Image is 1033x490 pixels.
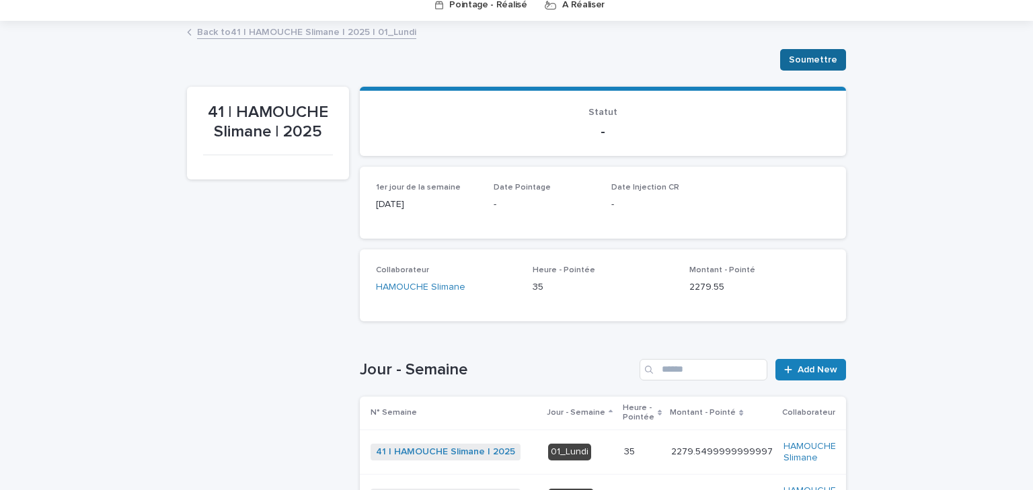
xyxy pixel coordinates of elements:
p: [DATE] [376,198,477,212]
a: HAMOUCHE Slimane [783,441,836,464]
a: 41 | HAMOUCHE Slimane | 2025 [376,446,515,458]
tr: 41 | HAMOUCHE Slimane | 2025 01_Lundi3535 2279.54999999999972279.5499999999997 HAMOUCHE Slimane [360,430,857,475]
p: Heure - Pointée [623,401,654,425]
p: Jour - Semaine [547,405,605,420]
p: Montant - Pointé [670,405,736,420]
div: 01_Lundi [548,444,591,460]
a: Add New [775,359,846,380]
span: Date Pointage [494,183,551,192]
h1: Jour - Semaine [360,360,634,380]
p: N° Semaine [371,405,417,420]
p: 35 [533,280,673,294]
p: - [611,198,713,212]
p: - [494,198,595,212]
span: Date Injection CR [611,183,679,192]
span: Heure - Pointée [533,266,595,274]
p: Collaborateur [782,405,835,420]
span: Collaborateur [376,266,429,274]
p: 2279.55 [689,280,830,294]
button: Soumettre [780,49,846,71]
a: HAMOUCHE Slimane [376,280,465,294]
span: Statut [588,108,617,117]
p: 35 [624,444,638,458]
p: 41 | HAMOUCHE Slimane | 2025 [203,103,333,142]
span: 1er jour de la semaine [376,183,461,192]
a: Back to41 | HAMOUCHE Slimane | 2025 | 01_Lundi [197,24,416,39]
input: Search [640,359,767,380]
p: - [376,124,830,140]
span: Add New [798,365,837,374]
p: 2279.5499999999997 [671,444,775,458]
span: Soumettre [789,53,837,67]
span: Montant - Pointé [689,266,755,274]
